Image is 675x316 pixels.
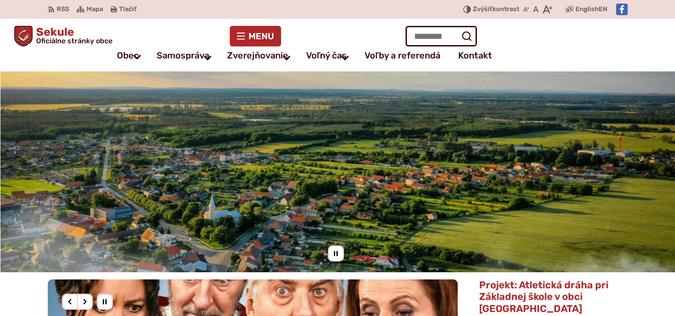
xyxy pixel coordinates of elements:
[328,245,344,262] div: Pozastaviť pohyb slajdera
[458,46,492,64] a: Kontakt
[117,46,139,64] a: Obec
[574,4,609,15] a: English EN
[36,37,112,45] span: Oficiálne stránky obce
[473,6,519,13] span: kontrast
[198,47,218,68] button: Otvoriť podmenu pre
[57,4,69,15] span: RSS
[364,46,440,64] a: Voľby a referendá
[87,4,103,15] span: Mapa
[277,47,297,68] button: Otvoriť podmenu pre Zverejňovanie
[119,6,137,13] span: Tlačiť
[14,26,112,46] a: Logo Sekule, prejsť na domovskú stránku.
[227,46,288,64] a: Zverejňovanie
[14,26,33,46] img: Prejsť na domovskú stránku
[479,279,609,315] span: Projekt: Atletická dráha pri Základnej škole v obci [GEOGRAPHIC_DATA]
[576,4,599,15] span: English
[248,33,274,40] span: Menu
[33,26,112,45] h1: Sekule
[97,294,113,310] div: Pozastaviť pohyb slajdera
[127,46,148,67] button: Otvoriť podmenu pre
[230,26,281,46] button: Menu
[157,46,209,64] a: Samospráva
[306,46,347,64] a: Voľný čas
[473,5,493,13] span: Zvýšiť
[599,4,607,15] span: EN
[335,47,356,68] button: Otvoriť podmenu pre
[616,4,628,15] img: Prejsť na Facebook stránku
